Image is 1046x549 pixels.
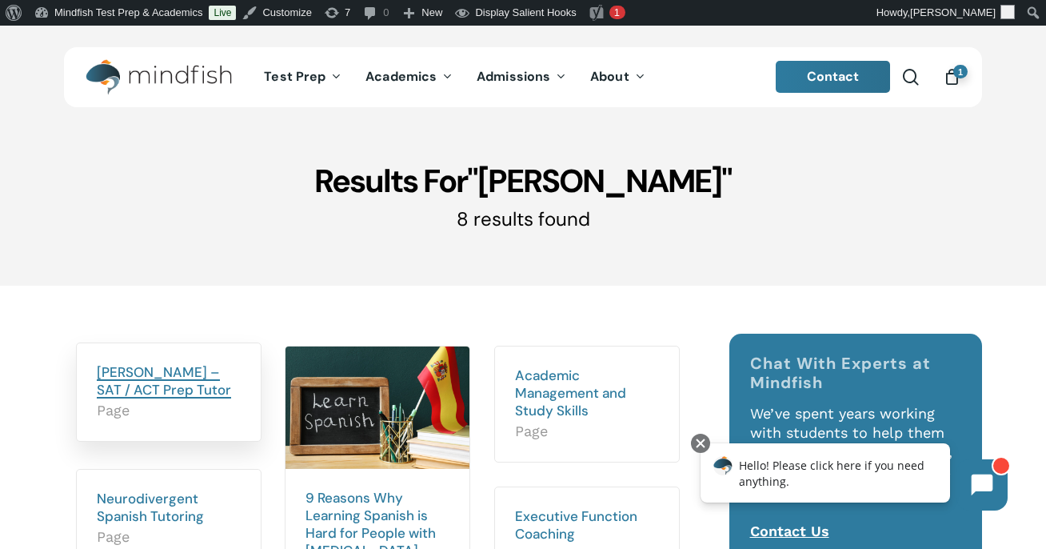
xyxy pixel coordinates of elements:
iframe: Chatbot [684,431,1024,527]
a: Contact Us [750,523,829,539]
span: About [590,68,629,85]
span: 8 results found [457,206,590,231]
a: Academics [353,70,465,84]
a: Neurodivergent Spanish Tutoring [97,490,204,525]
span: 1 [614,6,620,18]
a: Contact [776,61,891,93]
span: Contact [807,68,860,85]
span: [PERSON_NAME] [910,6,996,18]
h1: Results For [64,161,982,201]
a: Executive Function Coaching [515,507,637,543]
a: About [578,70,657,84]
p: We’ve spent years working with students to help them ace tests, succeed in school, and manifest t... [750,404,962,522]
span: "[PERSON_NAME]" [467,160,732,202]
a: Live [209,6,236,20]
span: 1 [953,65,968,78]
a: [PERSON_NAME] – SAT / ACT Prep Tutor [97,363,231,399]
a: Cart [943,68,960,86]
span: Academics [365,68,437,85]
h4: Chat With Experts at Mindfish [750,354,962,392]
span: Page [515,422,659,441]
span: Page [97,401,241,420]
header: Main Menu [64,47,982,107]
a: Academic Management and Study Skills [515,367,626,419]
nav: Main Menu [252,47,657,107]
a: Admissions [465,70,578,84]
span: Page [97,527,241,547]
a: Test Prep [252,70,353,84]
span: Admissions [477,68,550,85]
span: Test Prep [264,68,325,85]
